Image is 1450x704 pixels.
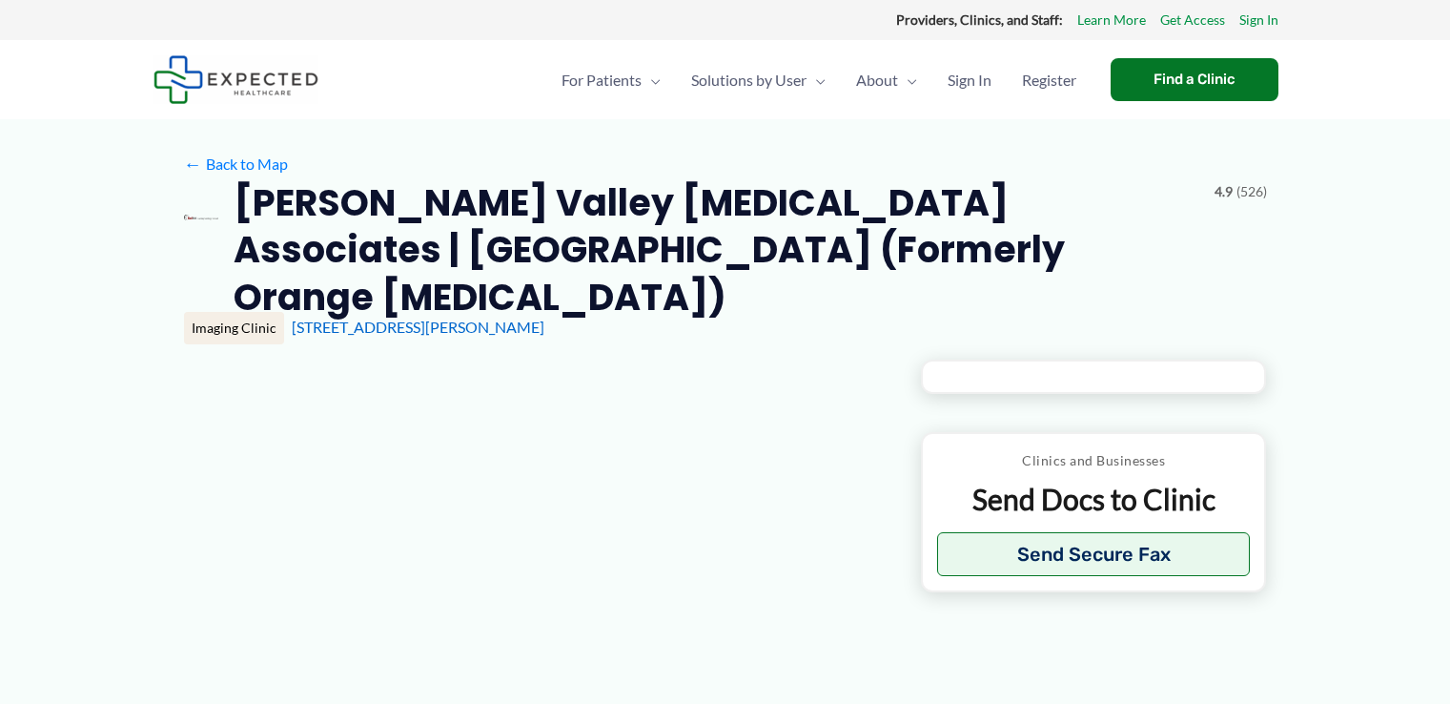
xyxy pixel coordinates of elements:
[546,47,676,114] a: For PatientsMenu Toggle
[937,448,1251,473] p: Clinics and Businesses
[1239,8,1278,32] a: Sign In
[292,318,544,336] a: [STREET_ADDRESS][PERSON_NAME]
[841,47,932,114] a: AboutMenu Toggle
[1022,47,1076,114] span: Register
[153,55,318,104] img: Expected Healthcare Logo - side, dark font, small
[948,47,991,114] span: Sign In
[856,47,898,114] span: About
[1236,179,1267,204] span: (526)
[691,47,807,114] span: Solutions by User
[184,155,202,173] span: ←
[1077,8,1146,32] a: Learn More
[184,150,288,178] a: ←Back to Map
[807,47,826,114] span: Menu Toggle
[937,532,1251,576] button: Send Secure Fax
[898,47,917,114] span: Menu Toggle
[562,47,642,114] span: For Patients
[932,47,1007,114] a: Sign In
[937,481,1251,518] p: Send Docs to Clinic
[546,47,1092,114] nav: Primary Site Navigation
[896,11,1063,28] strong: Providers, Clinics, and Staff:
[1160,8,1225,32] a: Get Access
[234,179,1198,321] h2: [PERSON_NAME] Valley [MEDICAL_DATA] Associates | [GEOGRAPHIC_DATA] (Formerly Orange [MEDICAL_DATA])
[1007,47,1092,114] a: Register
[184,312,284,344] div: Imaging Clinic
[642,47,661,114] span: Menu Toggle
[1111,58,1278,101] a: Find a Clinic
[676,47,841,114] a: Solutions by UserMenu Toggle
[1215,179,1233,204] span: 4.9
